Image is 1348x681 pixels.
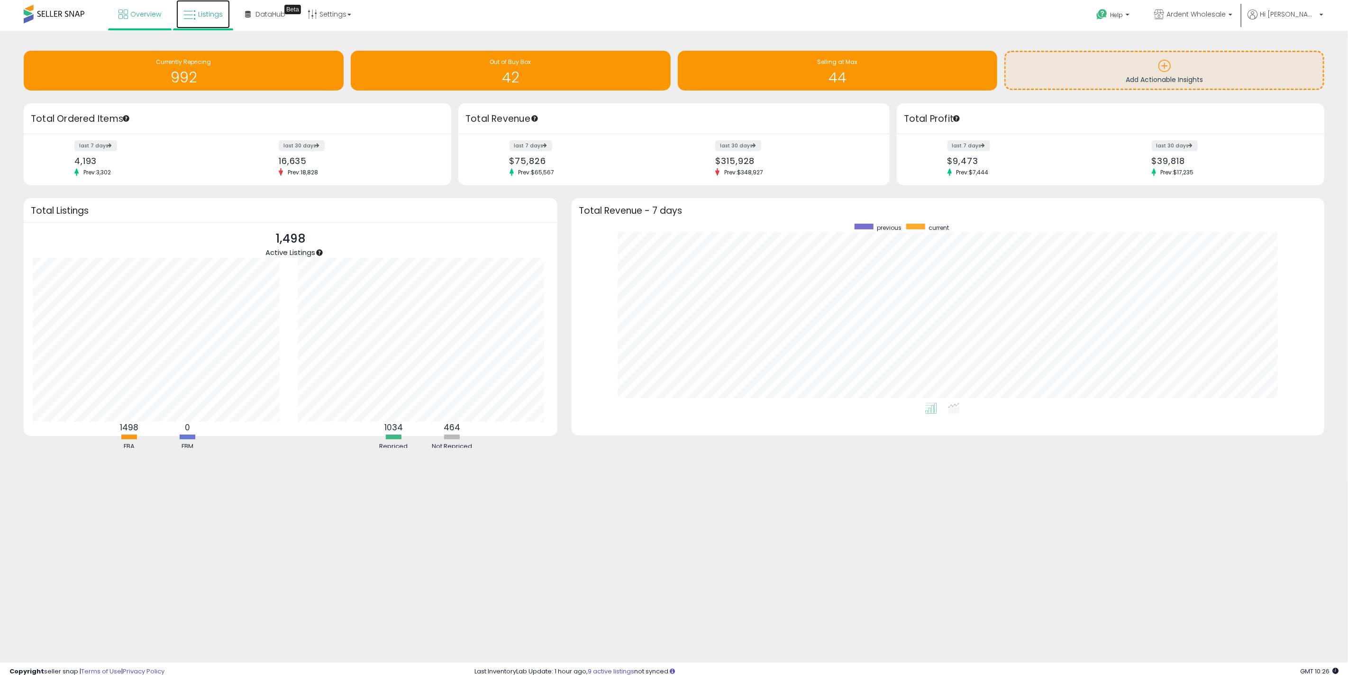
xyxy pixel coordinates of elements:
[947,156,1103,166] div: $9,473
[100,442,157,451] div: FBA
[720,168,768,176] span: Prev: $348,927
[1156,168,1199,176] span: Prev: $17,235
[1152,156,1308,166] div: $39,818
[384,422,403,433] b: 1034
[279,140,325,151] label: last 30 days
[159,442,216,451] div: FBM
[444,422,460,433] b: 464
[1126,75,1203,84] span: Add Actionable Insights
[1248,9,1323,31] a: Hi [PERSON_NAME]
[185,422,190,433] b: 0
[952,168,993,176] span: Prev: $7,444
[315,248,324,257] div: Tooltip anchor
[1152,140,1198,151] label: last 30 days
[877,224,902,232] span: previous
[74,156,230,166] div: 4,193
[465,112,883,126] h3: Total Revenue
[1006,52,1323,89] a: Add Actionable Insights
[265,230,315,248] p: 1,498
[130,9,161,19] span: Overview
[284,5,301,14] div: Tooltip anchor
[31,112,444,126] h3: Total Ordered Items
[1096,9,1108,20] i: Get Help
[24,51,344,91] a: Currently Repricing 992
[929,224,949,232] span: current
[1166,9,1226,19] span: Ardent Wholesale
[947,140,990,151] label: last 7 days
[122,114,130,123] div: Tooltip anchor
[423,442,480,451] div: Not Repriced
[715,156,873,166] div: $315,928
[120,422,138,433] b: 1498
[198,9,223,19] span: Listings
[365,442,422,451] div: Repriced
[579,207,1317,214] h3: Total Revenue - 7 days
[715,140,761,151] label: last 30 days
[28,70,339,85] h1: 992
[1260,9,1317,19] span: Hi [PERSON_NAME]
[355,70,666,85] h1: 42
[530,114,539,123] div: Tooltip anchor
[255,9,285,19] span: DataHub
[265,247,315,257] span: Active Listings
[74,140,117,151] label: last 7 days
[817,58,857,66] span: Selling at Max
[952,114,961,123] div: Tooltip anchor
[156,58,211,66] span: Currently Repricing
[510,140,552,151] label: last 7 days
[904,112,1317,126] h3: Total Profit
[490,58,531,66] span: Out of Buy Box
[678,51,998,91] a: Selling at Max 44
[31,207,550,214] h3: Total Listings
[1089,1,1139,31] a: Help
[79,168,116,176] span: Prev: 3,302
[279,156,435,166] div: 16,635
[510,156,667,166] div: $75,826
[514,168,559,176] span: Prev: $65,567
[1110,11,1123,19] span: Help
[351,51,671,91] a: Out of Buy Box 42
[283,168,323,176] span: Prev: 18,828
[683,70,993,85] h1: 44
